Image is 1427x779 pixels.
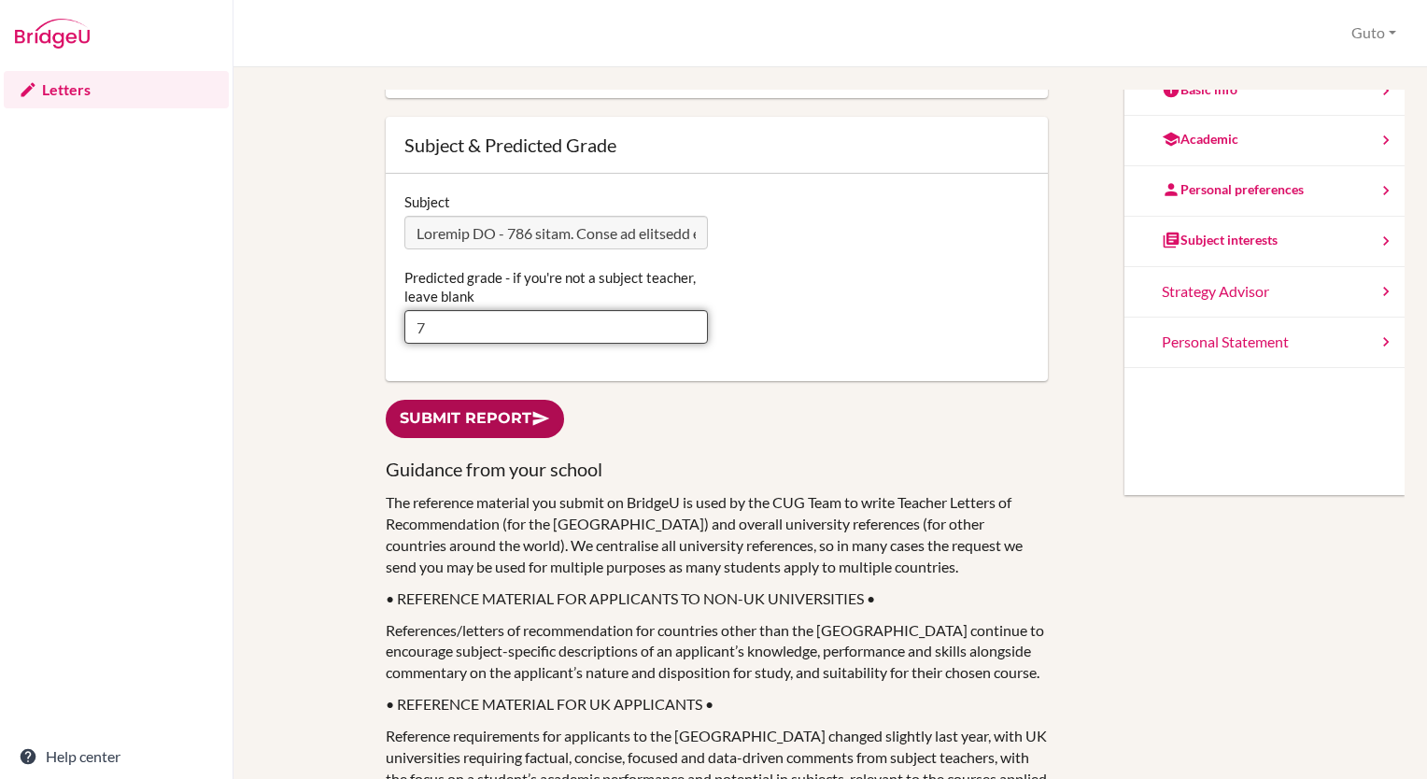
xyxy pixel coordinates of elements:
[1124,66,1405,117] a: Basic info
[1124,116,1405,166] a: Academic
[386,457,1048,482] h3: Guidance from your school
[1124,267,1405,318] a: Strategy Advisor
[15,19,90,49] img: Bridge-U
[386,492,1048,577] p: The reference material you submit on BridgeU is used by the CUG Team to write Teacher Letters of ...
[1162,231,1278,249] div: Subject interests
[404,135,1029,154] div: Subject & Predicted Grade
[1124,217,1405,267] a: Subject interests
[1124,166,1405,217] a: Personal preferences
[4,71,229,108] a: Letters
[386,400,564,438] a: Submit report
[1162,180,1304,199] div: Personal preferences
[404,192,450,211] label: Subject
[1124,318,1405,368] a: Personal Statement
[1343,16,1405,50] button: Guto
[4,738,229,775] a: Help center
[404,268,707,305] label: Predicted grade - if you're not a subject teacher, leave blank
[386,588,1048,610] p: • REFERENCE MATERIAL FOR APPLICANTS TO NON-UK UNIVERSITIES •
[1162,130,1238,149] div: Academic
[1162,80,1237,99] div: Basic info
[386,620,1048,685] p: References/letters of recommendation for countries other than the [GEOGRAPHIC_DATA] continue to e...
[386,694,1048,715] p: • REFERENCE MATERIAL FOR UK APPLICANTS •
